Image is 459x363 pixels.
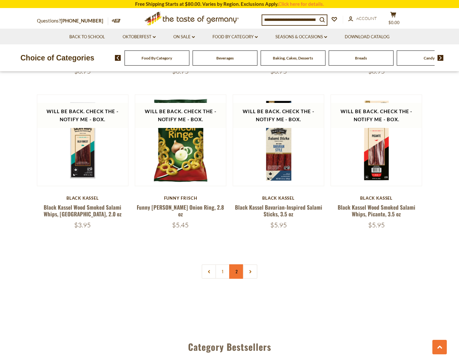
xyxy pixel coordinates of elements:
a: Click here for details. [278,1,324,7]
a: Food By Category [142,56,172,60]
img: Black Kassel Bavarian-Inspired Salami Sticks, 3.5 oz [233,95,324,186]
span: $0.00 [388,20,400,25]
img: Funny Frisch Onion Ring, 2.8 oz [135,95,226,186]
span: $5.95 [368,221,385,229]
a: Beverages [216,56,234,60]
a: Seasons & Occasions [275,33,327,41]
img: previous arrow [115,55,121,61]
a: 1 [215,264,230,279]
a: Black Kassel Wood Smoked Salami Whips, Picante, 3.5 oz [338,203,415,218]
span: $5.95 [270,221,287,229]
a: Funny [PERSON_NAME] Onion Ring, 2.8 oz [137,203,224,218]
p: Questions? [37,17,108,25]
a: Black Kassel Wood Smoked Salami Whips, [GEOGRAPHIC_DATA], 2.0 oz [44,203,122,218]
img: Black Kassel Wood Smoked Salami Whips, Picante, 3.5 oz [331,95,422,186]
div: Funny Frisch [135,195,226,201]
a: Download Catalog [345,33,390,41]
img: next arrow [437,55,444,61]
button: $0.00 [384,12,403,28]
span: $5.45 [172,221,189,229]
img: Black Kassel Wood Smoked Salami Whips, Old Forest, 2.0 oz [37,95,128,186]
div: Black Kassel [233,195,324,201]
span: $3.95 [74,221,91,229]
a: Back to School [69,33,105,41]
a: Black Kassel Bavarian-Inspired Salami Sticks, 3.5 oz [235,203,322,218]
a: On Sale [173,33,195,41]
a: Breads [355,56,367,60]
div: Black Kassel [37,195,128,201]
a: Food By Category [212,33,258,41]
a: Oktoberfest [123,33,156,41]
a: Candy [424,56,435,60]
a: Account [348,15,377,22]
span: Account [356,16,377,21]
a: 2 [229,264,244,279]
a: Baking, Cakes, Desserts [273,56,313,60]
a: [PHONE_NUMBER] [61,18,103,23]
div: Black Kassel [331,195,422,201]
div: Category Bestsellers [6,332,453,358]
